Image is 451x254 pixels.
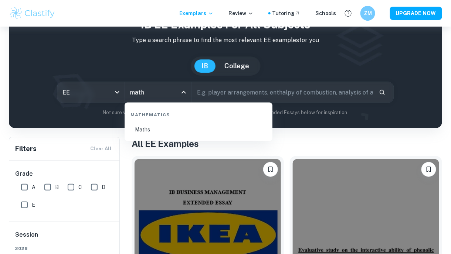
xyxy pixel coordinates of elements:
button: Help and Feedback [342,7,355,20]
h6: Filters [15,144,37,154]
div: Mathematics [128,106,269,121]
p: Type a search phrase to find the most relevant EE examples for you [15,36,436,45]
button: Bookmark [263,162,278,177]
span: E [32,201,35,209]
button: IB [194,59,216,73]
button: College [217,59,257,73]
img: Clastify logo [9,6,56,21]
li: Maths [128,121,269,138]
a: Schools [315,9,336,17]
p: Not sure what to search for? You can always look through our example Extended Essays below for in... [15,109,436,116]
span: C [78,183,82,191]
h6: Session [15,230,114,245]
input: E.g. player arrangements, enthalpy of combustion, analysis of a big city... [192,82,373,103]
h6: ZM [364,9,372,17]
h6: Grade [15,169,114,178]
span: D [102,183,105,191]
button: Search [376,86,389,99]
div: EE [57,82,124,103]
button: Close [179,87,189,97]
h1: All EE Examples [132,137,442,150]
p: Exemplars [179,9,214,17]
span: B [55,183,59,191]
p: Review [228,9,254,17]
span: 2026 [15,245,114,252]
span: A [32,183,35,191]
a: Tutoring [272,9,301,17]
button: ZM [360,6,375,21]
button: UPGRADE NOW [390,7,442,20]
button: Bookmark [421,162,436,177]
